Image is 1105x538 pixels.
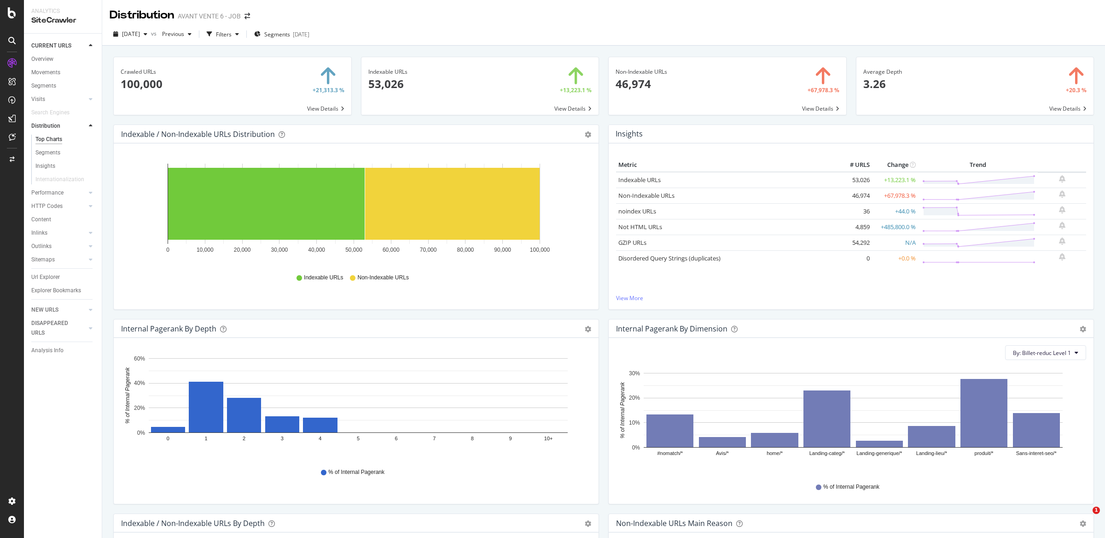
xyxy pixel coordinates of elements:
[31,188,86,198] a: Performance
[121,353,587,460] svg: A chart.
[357,274,408,282] span: Non-Indexable URLs
[124,367,131,424] text: % of Internal Pagerank
[383,247,400,253] text: 60,000
[304,274,343,282] span: Indexable URLs
[716,451,729,456] text: Avis/*
[250,27,313,41] button: Segments[DATE]
[809,451,845,456] text: Landing-categ/*
[31,255,55,265] div: Sitemaps
[308,247,325,253] text: 40,000
[31,68,60,77] div: Movements
[31,54,53,64] div: Overview
[629,370,640,377] text: 30%
[494,247,511,253] text: 90,000
[121,158,587,265] svg: A chart.
[1059,190,1065,198] div: bell-plus
[178,12,241,21] div: AVANT VENTE 6 - JOB
[35,161,55,171] div: Insights
[872,172,918,188] td: +13,223.1 %
[31,121,60,131] div: Distribution
[1016,451,1057,456] text: Sans-interet-seo/*
[585,131,591,138] div: gear
[872,188,918,203] td: +67,978.3 %
[319,436,321,442] text: 4
[835,219,872,235] td: 4,859
[916,451,948,456] text: Landing-lieu/*
[35,148,60,158] div: Segments
[1059,222,1065,229] div: bell-plus
[395,436,398,442] text: 6
[121,130,275,139] div: Indexable / Non-Indexable URLs Distribution
[767,451,783,456] text: home/*
[1059,237,1065,245] div: bell-plus
[31,242,86,251] a: Outlinks
[244,13,250,19] div: arrow-right-arrow-left
[121,519,265,528] div: Indexable / Non-Indexable URLs by Depth
[203,27,243,41] button: Filters
[616,294,1086,302] a: View More
[1059,253,1065,260] div: bell-plus
[616,128,643,140] h4: Insights
[134,405,145,411] text: 20%
[31,215,95,225] a: Content
[823,483,879,491] span: % of Internal Pagerank
[1080,326,1086,332] div: gear
[872,158,918,172] th: Change
[31,228,47,238] div: Inlinks
[657,451,683,456] text: #nomatch/*
[835,235,872,250] td: 54,292
[31,272,95,282] a: Url Explorer
[197,247,214,253] text: 10,000
[420,247,437,253] text: 70,000
[31,81,56,91] div: Segments
[243,436,245,442] text: 2
[1074,507,1096,529] iframe: Intercom live chat
[31,7,94,15] div: Analytics
[629,395,640,402] text: 20%
[872,219,918,235] td: +485,800.0 %
[31,215,51,225] div: Content
[158,27,195,41] button: Previous
[835,250,872,266] td: 0
[35,135,95,144] a: Top Charts
[31,41,71,51] div: CURRENT URLS
[1093,507,1100,514] span: 1
[618,176,661,184] a: Indexable URLs
[31,15,94,26] div: SiteCrawler
[544,436,553,442] text: 10+
[137,430,145,436] text: 0%
[158,30,184,38] span: Previous
[35,175,93,184] a: Internationalization
[31,272,60,282] div: Url Explorer
[31,201,86,211] a: HTTP Codes
[216,30,232,38] div: Filters
[31,346,95,355] a: Analysis Info
[31,286,95,296] a: Explorer Bookmarks
[357,436,360,442] text: 5
[1059,175,1065,183] div: bell-plus
[31,305,58,315] div: NEW URLS
[110,27,151,41] button: [DATE]
[471,436,474,442] text: 8
[31,319,78,338] div: DISAPPEARED URLS
[31,95,45,104] div: Visits
[31,201,63,211] div: HTTP Codes
[872,250,918,266] td: +0.0 %
[509,436,512,442] text: 9
[616,158,835,172] th: Metric
[35,148,95,158] a: Segments
[618,207,656,215] a: noindex URLs
[632,444,640,451] text: 0%
[121,324,216,333] div: Internal Pagerank by Depth
[975,451,994,456] text: produit/*
[204,436,207,442] text: 1
[616,367,1082,474] svg: A chart.
[618,223,662,231] a: Not HTML URLs
[835,172,872,188] td: 53,026
[271,247,288,253] text: 30,000
[1013,349,1071,357] span: By: Billet-reduc Level 1
[835,158,872,172] th: # URLS
[35,161,95,171] a: Insights
[166,247,169,253] text: 0
[619,382,626,438] text: % of Internal Pagerank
